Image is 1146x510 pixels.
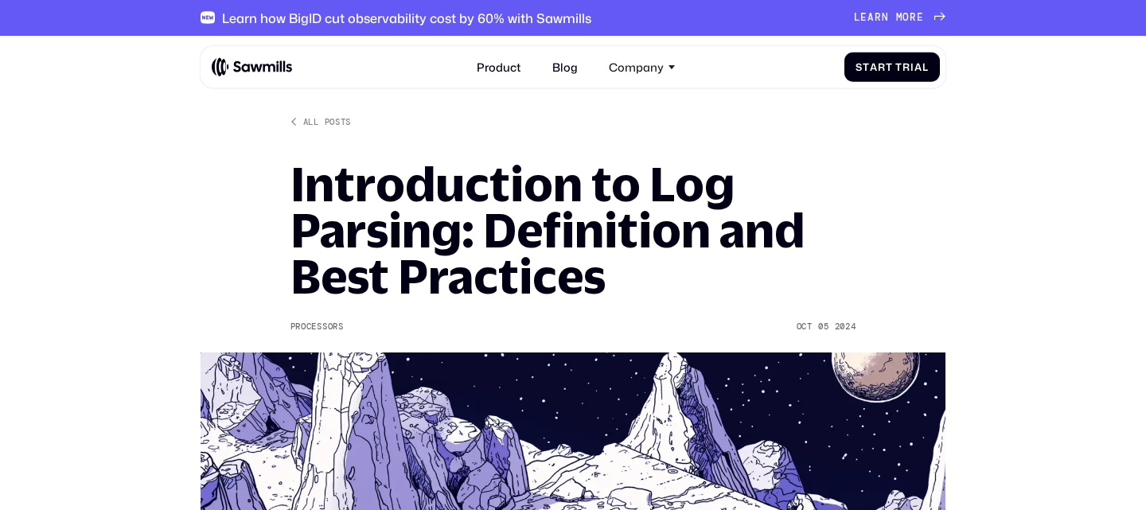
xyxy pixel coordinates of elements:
span: L [854,12,861,24]
div: Company [600,51,684,82]
span: r [902,60,910,72]
a: All posts [290,116,352,127]
div: Company [609,60,664,73]
span: t [863,60,870,72]
span: a [914,60,922,72]
a: Blog [544,51,587,82]
span: e [917,12,924,24]
span: a [867,12,875,24]
span: T [895,60,902,72]
span: n [882,12,889,24]
span: r [878,60,886,72]
span: t [886,60,893,72]
span: l [922,60,929,72]
span: o [902,12,910,24]
span: m [896,12,903,24]
div: 05 [818,321,828,332]
div: Learn how BigID cut observability cost by 60% with Sawmills [222,10,591,25]
a: Product [468,51,529,82]
span: a [870,60,878,72]
span: e [860,12,867,24]
span: S [856,60,863,72]
span: r [910,12,917,24]
div: All posts [303,116,351,127]
h1: Introduction to Log Parsing: Definition and Best Practices [290,161,856,300]
span: i [910,60,914,72]
a: StartTrial [844,52,940,81]
div: 2024 [835,321,856,332]
div: Processors [290,321,344,332]
div: Oct [797,321,813,332]
a: Learnmore [854,12,945,24]
span: r [875,12,882,24]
